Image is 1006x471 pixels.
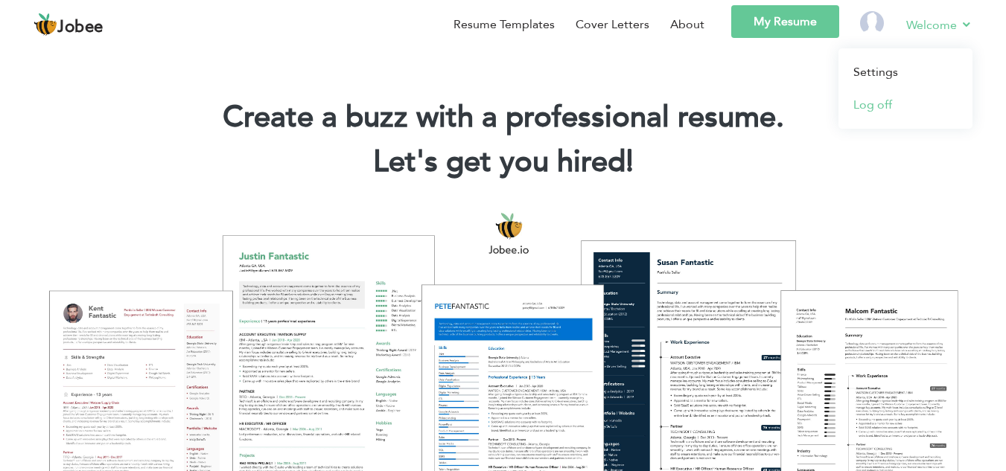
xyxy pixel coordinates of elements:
a: Jobee [34,13,104,36]
a: My Resume [731,5,839,38]
span: | [626,141,633,182]
a: Log off [838,89,972,121]
img: jobee.io [34,13,57,36]
a: Welcome [906,16,972,34]
img: Profile Img [860,11,884,35]
span: get you hired! [446,141,634,182]
span: Jobee [57,19,104,36]
a: Cover Letters [576,16,649,33]
a: Resume Templates [453,16,555,33]
h1: Create a buzz with a professional resume. [22,98,984,137]
h2: Let's [22,143,984,182]
a: Settings [838,56,972,89]
a: About [670,16,704,33]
